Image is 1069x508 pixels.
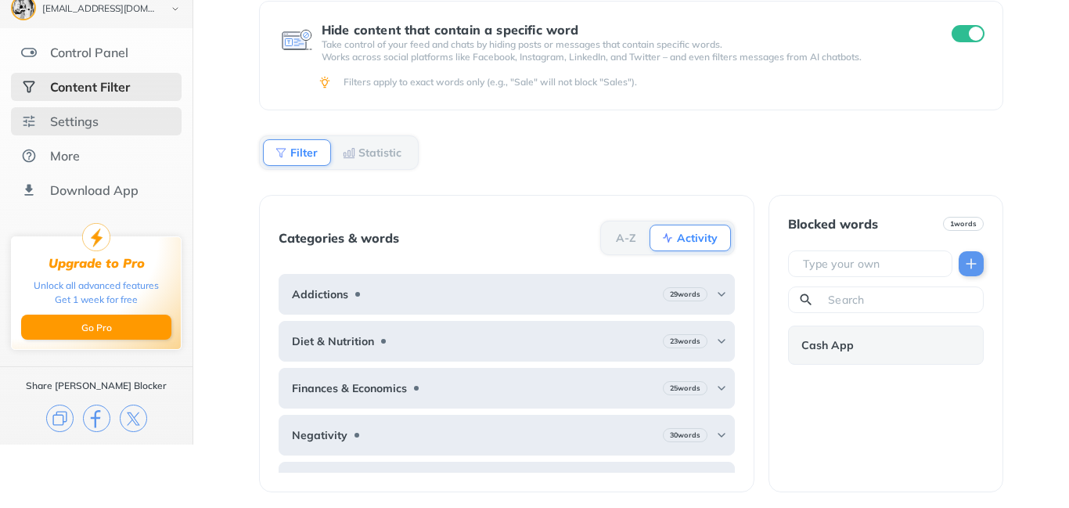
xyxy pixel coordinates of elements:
[358,148,401,157] b: Statistic
[801,256,945,272] input: Type your own
[616,233,636,243] b: A-Z
[322,51,923,63] p: Works across social platforms like Facebook, Instagram, LinkedIn, and Twitter – and even filters ...
[82,223,110,251] img: upgrade-to-pro.svg
[21,113,37,129] img: settings.svg
[83,405,110,432] img: facebook.svg
[49,256,145,271] div: Upgrade to Pro
[344,76,981,88] div: Filters apply to exact words only (e.g., "Sale" will not block "Sales").
[26,380,167,392] div: Share [PERSON_NAME] Blocker
[275,146,287,159] img: Filter
[322,38,923,51] p: Take control of your feed and chats by hiding posts or messages that contain specific words.
[166,1,185,17] img: chevron-bottom-black.svg
[343,146,355,159] img: Statistic
[661,232,674,244] img: Activity
[46,405,74,432] img: copy.svg
[292,288,348,301] b: Addictions
[50,113,99,129] div: Settings
[670,289,700,300] b: 29 words
[322,23,923,37] div: Hide content that contain a specific word
[279,231,399,245] div: Categories & words
[292,335,374,348] b: Diet & Nutrition
[55,293,138,307] div: Get 1 week for free
[21,79,37,95] img: social-selected.svg
[292,382,407,395] b: Finances & Economics
[120,405,147,432] img: x.svg
[670,430,700,441] b: 30 words
[50,45,128,60] div: Control Panel
[21,182,37,198] img: download-app.svg
[788,217,878,231] div: Blocked words
[670,336,700,347] b: 23 words
[670,383,700,394] b: 25 words
[50,79,130,95] div: Content Filter
[677,233,718,243] b: Activity
[801,339,854,351] b: Cash App
[826,292,977,308] input: Search
[34,279,159,293] div: Unlock all advanced features
[42,4,158,15] div: haztcazt@gmail.com
[50,148,80,164] div: More
[21,148,37,164] img: about.svg
[21,45,37,60] img: features.svg
[50,182,139,198] div: Download App
[292,429,347,441] b: Negativity
[290,148,318,157] b: Filter
[21,315,171,340] button: Go Pro
[950,218,977,229] b: 1 words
